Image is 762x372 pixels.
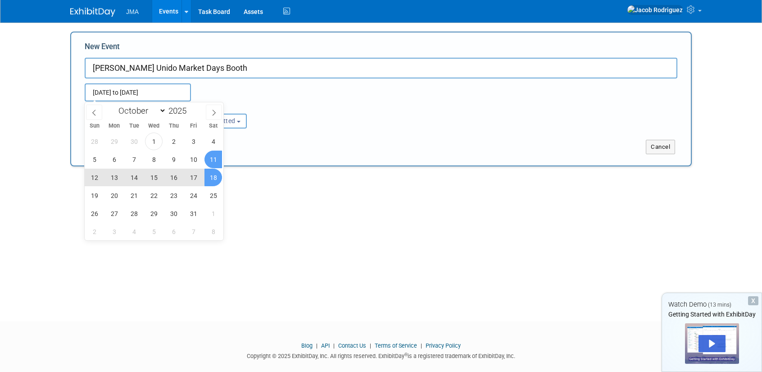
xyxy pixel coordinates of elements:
[204,133,222,150] span: October 4, 2025
[204,205,222,222] span: November 1, 2025
[86,223,103,240] span: November 2, 2025
[144,123,164,129] span: Wed
[105,151,123,168] span: October 6, 2025
[114,105,166,116] select: Month
[125,133,143,150] span: September 30, 2025
[321,342,330,349] a: API
[185,151,202,168] span: October 10, 2025
[86,169,103,186] span: October 12, 2025
[185,187,202,204] span: October 24, 2025
[145,133,163,150] span: October 1, 2025
[331,342,337,349] span: |
[70,8,115,17] img: ExhibitDay
[165,133,182,150] span: October 2, 2025
[184,123,204,129] span: Fri
[314,342,320,349] span: |
[145,223,163,240] span: November 5, 2025
[698,335,726,352] div: Play
[85,41,120,55] label: New Event
[338,342,366,349] a: Contact Us
[165,205,182,222] span: October 30, 2025
[662,310,762,319] div: Getting Started with ExhibitDay
[426,342,461,349] a: Privacy Policy
[204,187,222,204] span: October 25, 2025
[145,151,163,168] span: October 8, 2025
[145,205,163,222] span: October 29, 2025
[204,223,222,240] span: November 8, 2025
[105,223,123,240] span: November 3, 2025
[185,169,202,186] span: October 17, 2025
[186,101,273,113] div: Participation:
[104,123,124,129] span: Mon
[185,205,202,222] span: October 31, 2025
[185,223,202,240] span: November 7, 2025
[204,151,222,168] span: October 11, 2025
[105,169,123,186] span: October 13, 2025
[105,205,123,222] span: October 27, 2025
[301,342,313,349] a: Blog
[165,151,182,168] span: October 9, 2025
[86,133,103,150] span: September 28, 2025
[165,223,182,240] span: November 6, 2025
[125,151,143,168] span: October 7, 2025
[165,187,182,204] span: October 23, 2025
[86,205,103,222] span: October 26, 2025
[85,83,191,101] input: Start Date - End Date
[86,151,103,168] span: October 5, 2025
[125,205,143,222] span: October 28, 2025
[165,169,182,186] span: October 16, 2025
[125,223,143,240] span: November 4, 2025
[708,302,731,308] span: (13 mins)
[662,300,762,309] div: Watch Demo
[85,101,172,113] div: Attendance / Format:
[204,123,223,129] span: Sat
[85,123,104,129] span: Sun
[646,140,675,154] button: Cancel
[145,169,163,186] span: October 15, 2025
[125,169,143,186] span: October 14, 2025
[125,187,143,204] span: October 21, 2025
[86,187,103,204] span: October 19, 2025
[627,5,683,15] img: Jacob Rodriguez
[185,133,202,150] span: October 3, 2025
[375,342,417,349] a: Terms of Service
[145,187,163,204] span: October 22, 2025
[105,187,123,204] span: October 20, 2025
[748,296,758,305] div: Dismiss
[166,106,193,116] input: Year
[126,8,139,15] span: JMA
[105,133,123,150] span: September 29, 2025
[418,342,424,349] span: |
[367,342,373,349] span: |
[204,169,222,186] span: October 18, 2025
[164,123,184,129] span: Thu
[404,352,408,357] sup: ®
[85,58,677,78] input: Name of Trade Show / Conference
[124,123,144,129] span: Tue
